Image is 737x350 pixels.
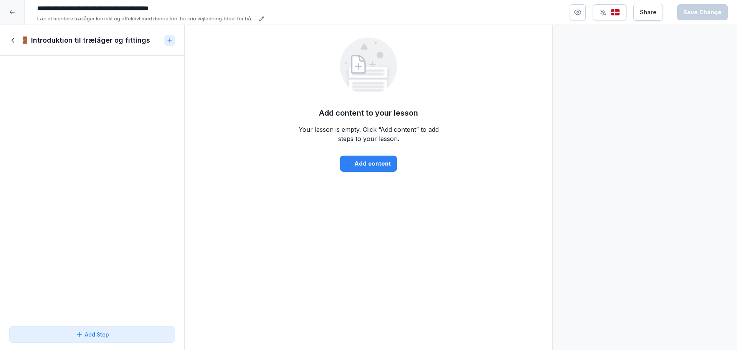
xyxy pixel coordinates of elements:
button: Add Step [9,326,175,343]
h5: Add content to your lesson [319,107,418,119]
h1: 🚪 Introduktion til trælåger og fittings [21,36,150,45]
div: Add Step [76,330,109,338]
button: Save Change [677,4,728,20]
div: Share [640,8,656,17]
button: Add content [340,156,397,172]
p: Your lesson is empty. Click “Add content” to add steps to your lesson. [292,125,445,143]
img: dk.svg [611,9,620,16]
p: Lær at montere trælåger korrekt og effektivt med denne trin-for-trin vejledning. Ideel for både n... [37,15,256,23]
div: Add content [346,159,391,168]
div: Save Change [683,8,722,17]
button: Share [633,4,663,21]
img: empty.svg [340,37,397,95]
